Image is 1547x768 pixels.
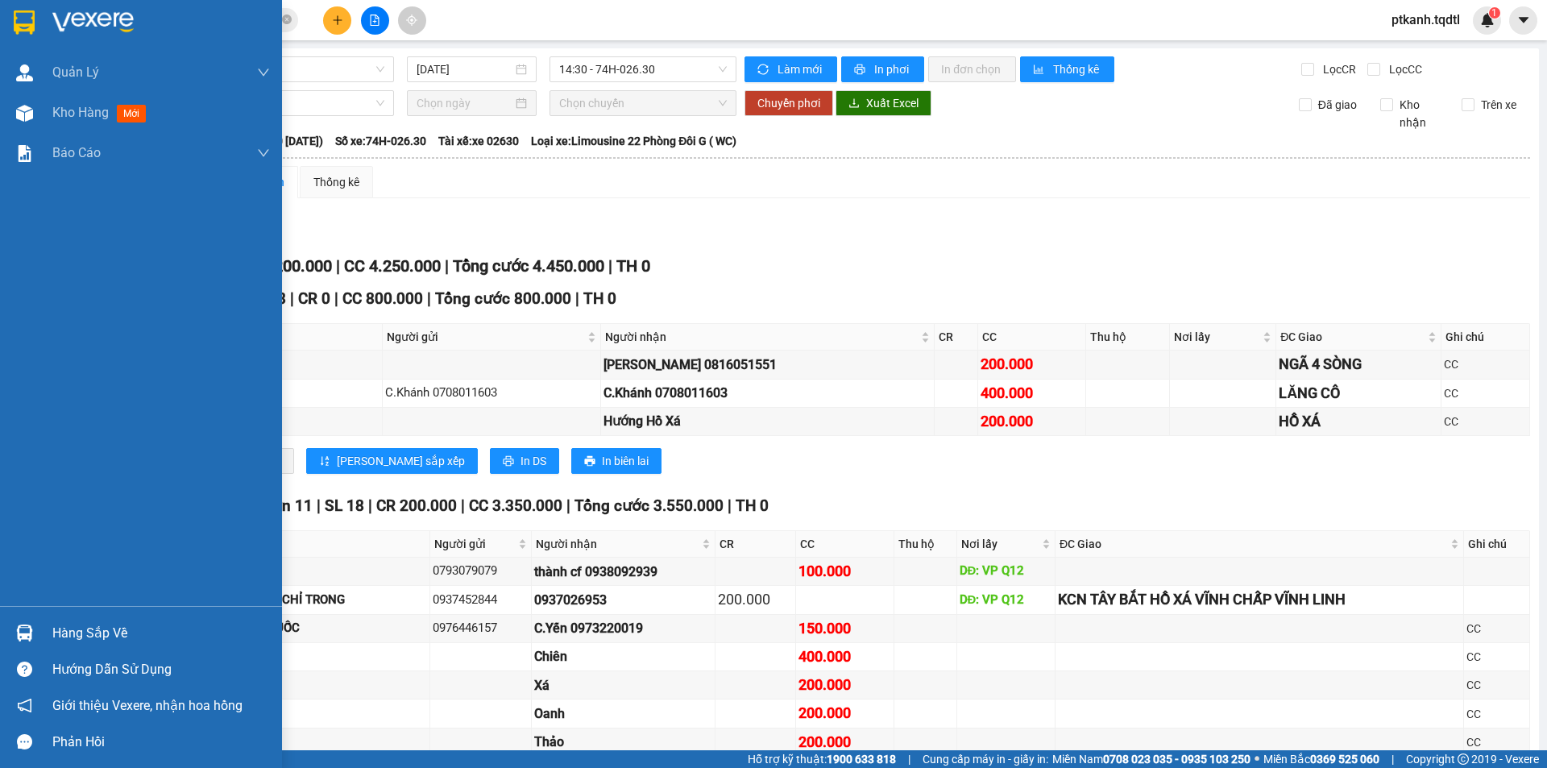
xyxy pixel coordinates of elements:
span: file-add [369,15,380,26]
div: CC [1466,733,1527,751]
span: TH 0 [736,496,769,515]
button: file-add [361,6,389,35]
div: Hướng Hồ Xá [603,411,931,431]
span: bar-chart [1033,64,1047,77]
div: 200.000 [798,702,890,724]
img: solution-icon [16,145,33,162]
div: C.Khánh 0708011603 [385,384,599,403]
span: ĐC Giao [1280,328,1425,346]
span: Tổng cước 3.550.000 [574,496,724,515]
span: sort-ascending [319,455,330,468]
span: | [445,256,449,276]
strong: 0369 525 060 [1310,753,1379,766]
span: | [728,496,732,515]
span: ⚪️ [1255,756,1259,762]
span: | [566,496,570,515]
span: down [257,66,270,79]
input: 12/10/2025 [417,60,512,78]
span: | [368,496,372,515]
th: CC [796,531,894,558]
div: 1 THÙNG CHỈ MAY AQ+ 1 CHỈ TRONG [139,591,428,610]
span: CR 0 [298,289,330,308]
span: CR 200.000 [249,256,332,276]
div: 400.000 [981,382,1083,405]
span: Lọc CC [1383,60,1425,78]
span: Loại xe: Limousine 22 Phòng Đôi G ( WC) [531,132,736,150]
button: printerIn biên lai [571,448,662,474]
span: close-circle [282,15,292,24]
span: Kho nhận [1393,96,1450,131]
span: | [334,289,338,308]
div: 150.000 [798,617,890,640]
span: CR 200.000 [376,496,457,515]
div: CC [1466,620,1527,637]
div: Oanh [534,704,712,724]
sup: 1 [1489,7,1500,19]
div: 200.000 [981,410,1083,433]
span: down [257,147,270,160]
button: printerIn phơi [841,56,924,82]
img: warehouse-icon [16,625,33,641]
div: CC [1444,355,1527,373]
span: | [461,496,465,515]
span: CC 4.250.000 [344,256,441,276]
th: CR [935,324,978,351]
span: ĐC Giao [1060,535,1447,553]
button: aim [398,6,426,35]
span: In biên lai [602,452,649,470]
span: Đã giao [1312,96,1363,114]
span: Tổng cước 800.000 [435,289,571,308]
span: 1 [1491,7,1497,19]
div: KCN TÂY BẮT HỒ XÁ VĨNH CHẤP VĨNH LINH [1058,588,1461,611]
div: DĐ: VP Q12 [960,591,1052,610]
div: C.Yến 0973220019 [534,618,712,638]
div: 100.000 [798,560,890,583]
div: C.Khánh 0708011603 [603,383,931,403]
button: printerIn DS [490,448,559,474]
div: 0976446157 [433,619,528,638]
div: 1T BÁNH TRÁNG MẮM RUỐC [139,619,428,638]
button: bar-chartThống kê [1020,56,1114,82]
span: In DS [521,452,546,470]
div: Thảo [534,732,712,752]
span: SL 18 [325,496,364,515]
span: sync [757,64,771,77]
img: logo-vxr [14,10,35,35]
span: [PERSON_NAME] sắp xếp [337,452,465,470]
span: ptkanh.tqdtl [1379,10,1473,30]
span: TH 0 [583,289,616,308]
span: Kho hàng [52,105,109,120]
img: warehouse-icon [16,105,33,122]
span: Chọn chuyến [559,91,727,115]
div: LĂNG CÔ [1279,382,1438,405]
span: Nơi lấy [961,535,1039,553]
span: question-circle [17,662,32,677]
span: Hỗ trợ kỹ thuật: [748,750,896,768]
div: 0937026953 [534,590,712,610]
div: Chiên [534,646,712,666]
span: Miền Bắc [1263,750,1379,768]
span: In phơi [874,60,911,78]
button: downloadXuất Excel [836,90,931,116]
span: Báo cáo [52,143,101,163]
span: printer [503,455,514,468]
span: copyright [1458,753,1469,765]
div: 0937452844 [433,591,528,610]
span: Cung cấp máy in - giấy in: [923,750,1048,768]
div: 200.000 [981,353,1083,376]
span: printer [854,64,868,77]
span: Thống kê [1053,60,1101,78]
div: [PERSON_NAME] 0816051551 [603,355,931,375]
span: Người nhận [536,535,699,553]
div: 200.000 [798,731,890,753]
button: sort-ascending[PERSON_NAME] sắp xếp [306,448,478,474]
div: Hàng sắp về [52,621,270,646]
button: caret-down [1509,6,1537,35]
button: plus [323,6,351,35]
div: 200.000 [798,674,890,696]
div: 1T BÔNG [139,704,428,724]
div: CC [1466,648,1527,666]
div: Thống kê [313,173,359,191]
div: CC [1466,676,1527,694]
div: 1T BÔNG [139,733,428,752]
